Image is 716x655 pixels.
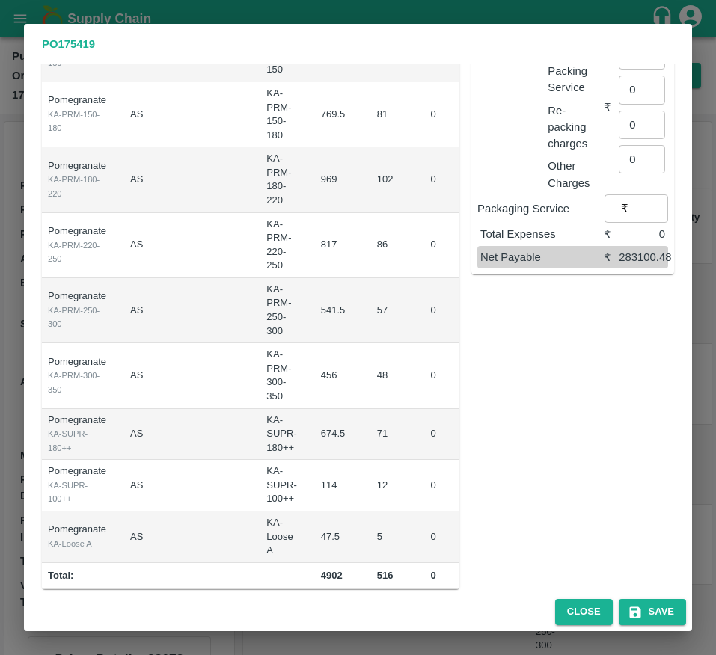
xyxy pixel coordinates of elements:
b: PO 175419 [42,38,95,50]
p: Other Charges [548,158,603,191]
td: 769.5 [309,82,365,147]
td: Pomegranate [36,409,118,461]
td: 969 [309,147,365,212]
b: 0 [431,570,436,581]
div: KA-Loose A [48,537,106,550]
td: 0 [419,343,475,408]
td: 0 [419,82,475,147]
p: Packaging Service [477,200,605,217]
td: 5 [365,511,419,563]
p: Total Expenses [480,226,604,242]
td: 0 [419,409,475,461]
div: KA-SUPR-100++ [48,479,106,506]
td: 12 [365,460,419,511]
td: 71 [365,409,419,461]
td: AS [118,278,254,343]
p: Net Payable [480,249,604,265]
td: 0 [419,213,475,278]
td: 48 [365,343,419,408]
td: KA-PRM-150-180 [254,82,308,147]
td: Pomegranate [36,213,118,278]
b: Total: [48,570,73,581]
td: 456 [309,343,365,408]
td: Pomegranate [36,343,118,408]
div: KA-PRM-220-250 [48,239,106,266]
p: Re-packing charges [548,102,603,153]
td: 81 [365,82,419,147]
td: AS [118,460,254,511]
td: AS [118,511,254,563]
td: KA-SUPR-100++ [254,460,308,511]
td: KA-PRM-220-250 [254,213,308,278]
td: AS [118,343,254,408]
div: KA-PRM-300-350 [48,369,106,396]
td: 541.5 [309,278,365,343]
div: KA-PRM-180-220 [48,173,106,200]
td: AS [118,147,254,212]
td: 114 [309,460,365,511]
p: Packing Service [548,63,603,96]
b: 516 [377,570,394,581]
td: 674.5 [309,409,365,461]
td: 0 [419,511,475,563]
td: KA-PRM-180-220 [254,147,308,212]
td: KA-SUPR-180++ [254,409,308,461]
td: Pomegranate [36,511,118,563]
b: 4902 [321,570,343,581]
div: ₹ [604,226,619,242]
td: AS [118,82,254,147]
div: KA-SUPR-180++ [48,427,106,455]
td: 86 [365,213,419,278]
div: ₹ [604,249,619,265]
td: Pomegranate [36,460,118,511]
td: 0 [419,147,475,212]
div: 0 [619,226,665,242]
td: KA-PRM-300-350 [254,343,308,408]
td: KA-Loose A [254,511,308,563]
td: Pomegranate [36,278,118,343]
td: 0 [419,460,475,511]
td: 57 [365,278,419,343]
td: AS [118,409,254,461]
div: KA-PRM-150-180 [48,108,106,135]
td: AS [118,213,254,278]
td: KA-PRM-250-300 [254,278,308,343]
p: ₹ [621,200,628,217]
div: KA-PRM-250-300 [48,304,106,331]
button: Close [555,599,613,625]
td: Pomegranate [36,82,118,147]
td: Pomegranate [36,147,118,212]
div: ₹ [604,99,619,116]
td: 47.5 [309,511,365,563]
td: 102 [365,147,419,212]
div: 283100.48 [619,249,665,265]
button: Save [619,599,686,625]
td: 817 [309,213,365,278]
td: 0 [419,278,475,343]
